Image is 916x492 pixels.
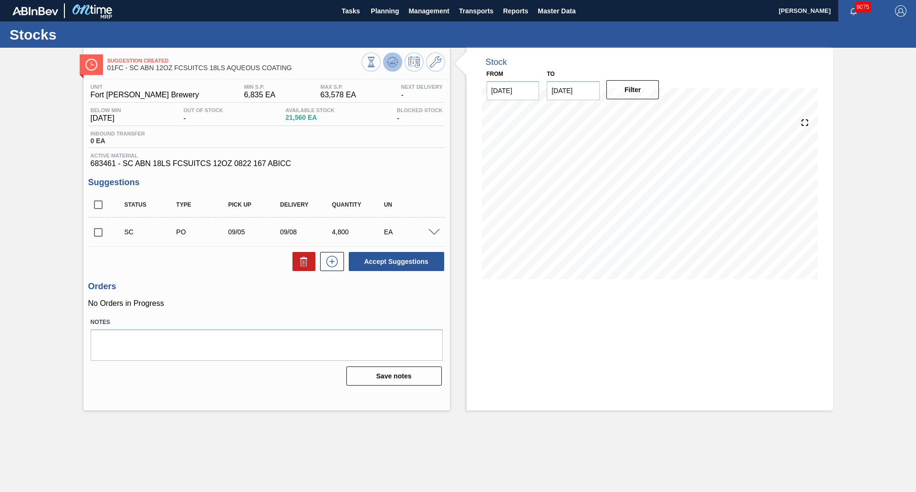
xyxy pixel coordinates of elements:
[895,5,906,17] img: Logout
[397,107,443,113] span: Blocked Stock
[174,201,231,208] div: Type
[122,228,180,236] div: Suggestion Created
[349,252,444,271] button: Accept Suggestions
[395,107,445,123] div: -
[344,251,445,272] div: Accept Suggestions
[91,153,443,158] span: Active Material
[10,29,179,40] h1: Stocks
[486,57,507,67] div: Stock
[503,5,528,17] span: Reports
[278,201,335,208] div: Delivery
[91,114,121,123] span: [DATE]
[426,52,445,72] button: Go to Master Data / General
[459,5,493,17] span: Transports
[244,91,275,99] span: 6,835 EA
[538,5,575,17] span: Master Data
[371,5,399,17] span: Planning
[107,58,362,63] span: Suggestion Created
[401,84,442,90] span: Next Delivery
[315,252,344,271] div: New suggestion
[174,228,231,236] div: Purchase order
[91,315,443,329] label: Notes
[320,91,356,99] span: 63,578 EA
[838,4,869,18] button: Notifications
[547,81,600,100] input: mm/dd/yyyy
[91,159,443,168] span: 683461 - SC ABN 18LS FCSUITCS 12OZ 0822 167 ABICC
[330,201,387,208] div: Quantity
[91,137,145,145] span: 0 EA
[398,84,445,99] div: -
[184,107,223,113] span: Out Of Stock
[854,2,871,12] span: 9075
[346,366,442,386] button: Save notes
[91,84,199,90] span: Unit
[340,5,361,17] span: Tasks
[547,71,554,77] label: to
[382,228,439,236] div: EA
[405,52,424,72] button: Schedule Inventory
[278,228,335,236] div: 09/08/2025
[181,107,226,123] div: -
[88,282,445,292] h3: Orders
[487,81,540,100] input: mm/dd/yyyy
[226,201,283,208] div: Pick up
[330,228,387,236] div: 4,800
[285,114,334,121] span: 21,560 EA
[12,7,58,15] img: TNhmsLtSVTkK8tSr43FrP2fwEKptu5GPRR3wAAAABJRU5ErkJggg==
[362,52,381,72] button: Stocks Overview
[107,64,362,72] span: 01FC - SC ABN 12OZ FCSUITCS 18LS AQUEOUS COATING
[383,52,402,72] button: Update Chart
[88,299,445,308] p: No Orders in Progress
[320,84,356,90] span: MAX S.P.
[487,71,503,77] label: From
[288,252,315,271] div: Delete Suggestions
[285,107,334,113] span: Available Stock
[244,84,275,90] span: MIN S.P.
[226,228,283,236] div: 09/05/2025
[91,107,121,113] span: Below Min
[382,201,439,208] div: UN
[408,5,449,17] span: Management
[122,201,180,208] div: Status
[606,80,659,99] button: Filter
[88,178,445,188] h3: Suggestions
[85,59,97,71] img: Ícone
[91,131,145,136] span: Inbound Transfer
[91,91,199,99] span: Fort [PERSON_NAME] Brewery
